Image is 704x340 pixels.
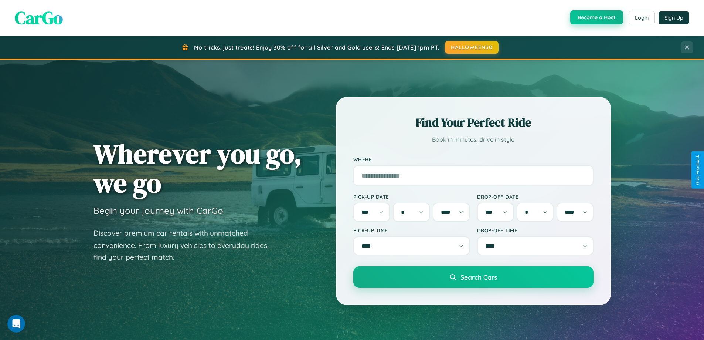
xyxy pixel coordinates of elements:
span: Search Cars [460,273,497,281]
h3: Begin your journey with CarGo [93,205,223,216]
label: Pick-up Date [353,193,470,200]
iframe: Intercom live chat [7,315,25,333]
button: Login [629,11,655,24]
h1: Wherever you go, we go [93,139,302,198]
button: Sign Up [659,11,689,24]
label: Drop-off Date [477,193,594,200]
label: Drop-off Time [477,227,594,233]
label: Where [353,156,594,162]
div: Give Feedback [695,155,700,185]
button: Search Cars [353,266,594,288]
span: No tricks, just treats! Enjoy 30% off for all Silver and Gold users! Ends [DATE] 1pm PT. [194,44,439,51]
h2: Find Your Perfect Ride [353,114,594,131]
p: Discover premium car rentals with unmatched convenience. From luxury vehicles to everyday rides, ... [93,227,278,263]
button: HALLOWEEN30 [445,41,499,54]
p: Book in minutes, drive in style [353,134,594,145]
button: Become a Host [570,10,623,24]
label: Pick-up Time [353,227,470,233]
span: CarGo [15,6,63,30]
